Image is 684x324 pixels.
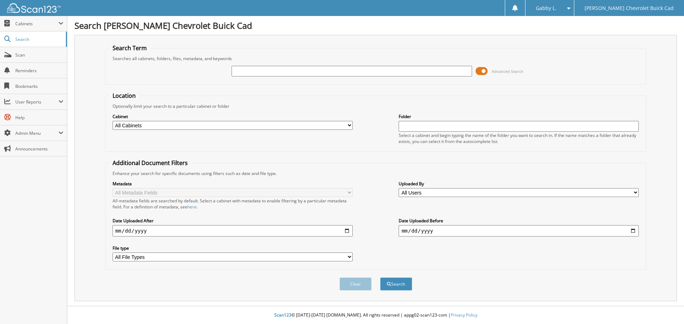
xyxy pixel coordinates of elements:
[340,277,372,291] button: Clear
[274,312,291,318] span: Scan123
[399,132,639,144] div: Select a cabinet and begin typing the name of the folder you want to search in. If the name match...
[492,69,523,74] span: Advanced Search
[399,113,639,119] label: Folder
[15,115,63,121] span: Help
[67,307,684,324] div: © [DATE]-[DATE] [DOMAIN_NAME]. All rights reserved | appg02-scan123-com |
[15,99,58,105] span: User Reports
[109,103,643,109] div: Optionally limit your search to a particular cabinet or folder
[113,245,353,251] label: File type
[113,113,353,119] label: Cabinet
[399,181,639,187] label: Uploaded By
[15,52,63,58] span: Scan
[113,225,353,237] input: start
[109,170,643,176] div: Enhance your search for specific documents using filters such as date and file type.
[109,44,150,52] legend: Search Term
[451,312,477,318] a: Privacy Policy
[380,277,412,291] button: Search
[15,146,63,152] span: Announcements
[187,204,197,210] a: here
[113,198,353,210] div: All metadata fields are searched by default. Select a cabinet with metadata to enable filtering b...
[15,36,62,42] span: Search
[15,130,58,136] span: Admin Menu
[109,92,139,100] legend: Location
[399,225,639,237] input: end
[74,20,677,31] h1: Search [PERSON_NAME] Chevrolet Buick Cad
[585,6,674,10] span: [PERSON_NAME] Chevrolet Buick Cad
[399,218,639,224] label: Date Uploaded Before
[109,55,643,62] div: Searches all cabinets, folders, files, metadata, and keywords
[113,218,353,224] label: Date Uploaded After
[15,68,63,74] span: Reminders
[113,181,353,187] label: Metadata
[15,21,58,27] span: Cabinets
[109,159,191,167] legend: Additional Document Filters
[536,6,556,10] span: Gabby L.
[7,3,61,13] img: scan123-logo-white.svg
[15,83,63,89] span: Bookmarks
